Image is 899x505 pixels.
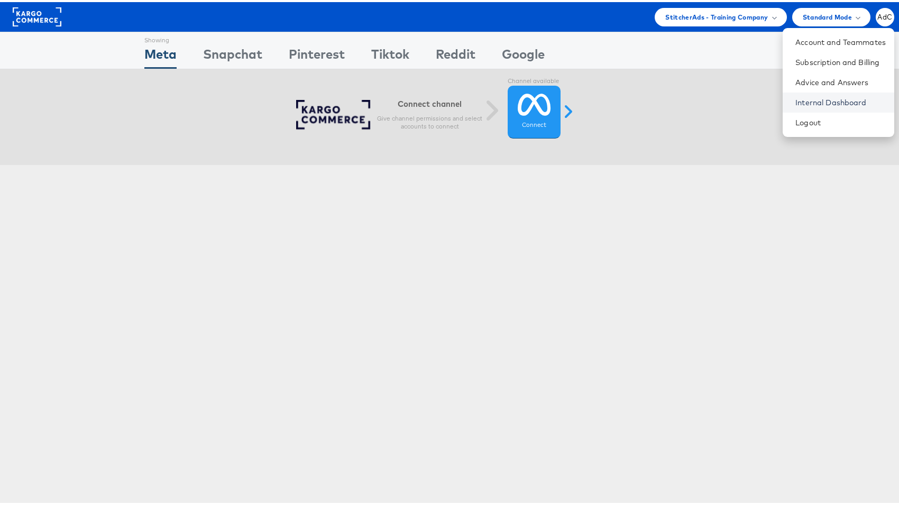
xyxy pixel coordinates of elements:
p: Give channel permissions and select accounts to connect [377,112,483,129]
span: AdC [877,12,892,19]
a: Connect [508,84,561,136]
a: Account and Teammates [795,35,886,45]
div: Pinterest [289,43,345,67]
a: Internal Dashboard [795,95,886,106]
span: Standard Mode [803,10,852,21]
label: Connect [522,119,546,127]
span: StitcherAds - Training Company [665,10,768,21]
a: Logout [795,115,886,126]
div: Tiktok [371,43,409,67]
div: Meta [144,43,177,67]
div: Google [502,43,545,67]
div: Snapchat [203,43,262,67]
h6: Connect channel [377,97,483,107]
label: Channel available [508,75,561,84]
div: Reddit [436,43,475,67]
div: Showing [144,30,177,43]
a: Advice and Answers [795,75,886,86]
a: Subscription and Billing [795,55,886,66]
